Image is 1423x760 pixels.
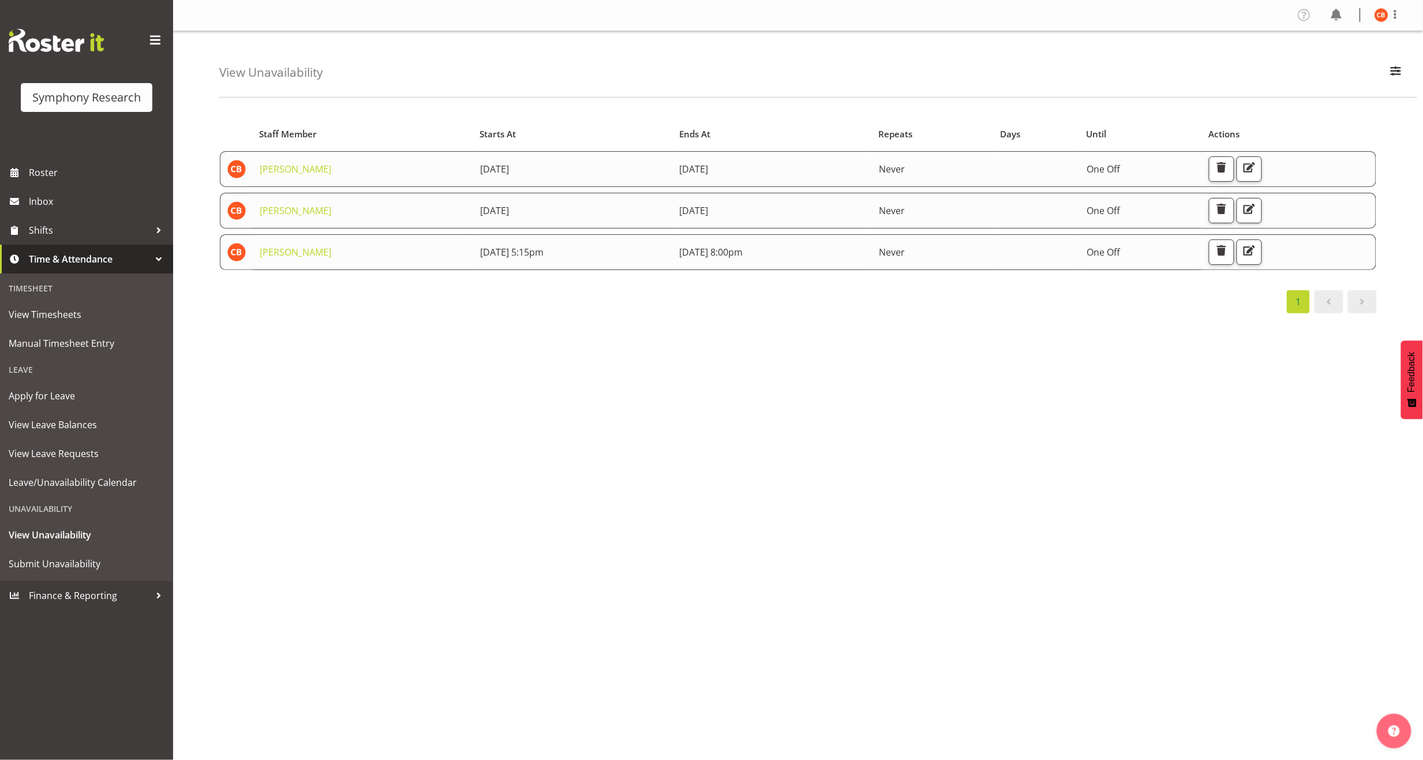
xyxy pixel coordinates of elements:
img: chelsea-bartlett11426.jpg [1375,8,1388,22]
span: Feedback [1407,352,1417,392]
a: View Leave Balances [3,410,170,439]
button: Edit Unavailability [1237,156,1262,182]
button: Filter Employees [1384,60,1408,85]
img: chelsea-bartlett11426.jpg [227,243,246,261]
span: [DATE] 5:15pm [480,246,544,259]
span: Never [879,163,905,175]
span: [DATE] [480,204,509,217]
span: [DATE] [480,163,509,175]
span: [DATE] 8:00pm [680,246,743,259]
span: Leave/Unavailability Calendar [9,474,164,491]
span: Roster [29,164,167,181]
a: View Unavailability [3,521,170,549]
span: Never [879,246,905,259]
span: Repeats [879,128,913,141]
span: Until [1087,128,1107,141]
a: [PERSON_NAME] [260,204,331,217]
a: View Leave Requests [3,439,170,468]
a: [PERSON_NAME] [260,163,331,175]
span: Apply for Leave [9,387,164,405]
div: Timesheet [3,276,170,300]
button: Edit Unavailability [1237,239,1262,265]
span: View Unavailability [9,526,164,544]
span: Days [1001,128,1021,141]
span: View Leave Requests [9,445,164,462]
span: Manual Timesheet Entry [9,335,164,352]
span: Actions [1209,128,1240,141]
button: Edit Unavailability [1237,198,1262,223]
span: One Off [1087,204,1121,217]
span: One Off [1087,246,1121,259]
span: Ends At [679,128,710,141]
a: Apply for Leave [3,381,170,410]
button: Delete Unavailability [1209,156,1234,182]
span: Shifts [29,222,150,239]
span: Never [879,204,905,217]
span: Staff Member [259,128,317,141]
button: Delete Unavailability [1209,239,1234,265]
img: chelsea-bartlett11426.jpg [227,201,246,220]
span: Submit Unavailability [9,555,164,572]
a: View Timesheets [3,300,170,329]
span: One Off [1087,163,1121,175]
div: Symphony Research [32,89,141,106]
button: Feedback - Show survey [1401,340,1423,419]
span: [DATE] [680,204,709,217]
h4: View Unavailability [219,66,323,79]
span: Starts At [480,128,516,141]
span: View Leave Balances [9,416,164,433]
div: Unavailability [3,497,170,521]
span: [DATE] [680,163,709,175]
a: Submit Unavailability [3,549,170,578]
button: Delete Unavailability [1209,198,1234,223]
img: chelsea-bartlett11426.jpg [227,160,246,178]
a: Manual Timesheet Entry [3,329,170,358]
span: View Timesheets [9,306,164,323]
span: Inbox [29,193,167,210]
span: Finance & Reporting [29,587,150,604]
a: [PERSON_NAME] [260,246,331,259]
img: help-xxl-2.png [1388,725,1400,737]
div: Leave [3,358,170,381]
a: Leave/Unavailability Calendar [3,468,170,497]
img: Rosterit website logo [9,29,104,52]
span: Time & Attendance [29,250,150,268]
